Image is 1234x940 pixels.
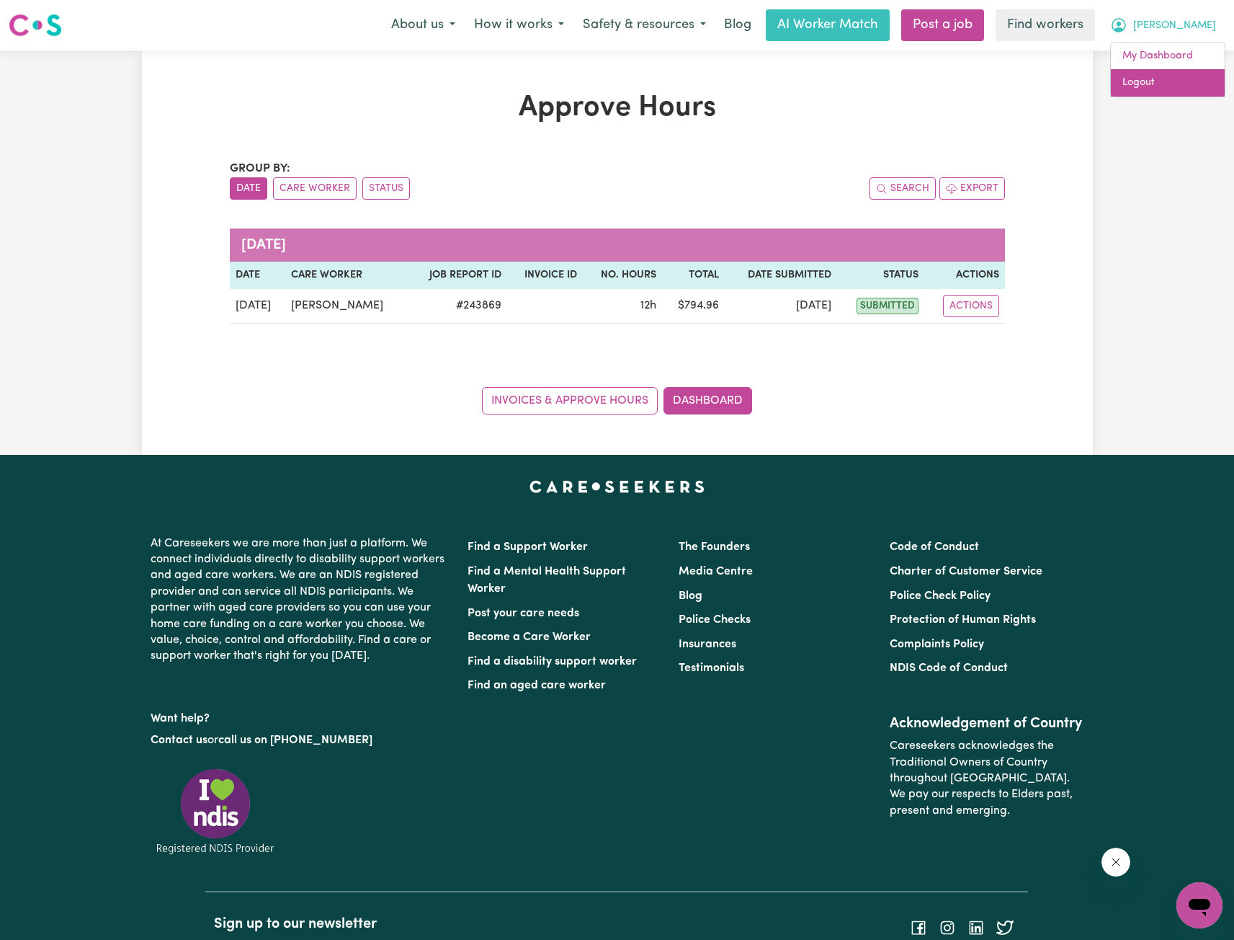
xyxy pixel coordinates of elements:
[901,9,984,41] a: Post a job
[640,300,656,311] span: 12 hours
[468,608,579,619] a: Post your care needs
[910,921,927,933] a: Follow Careseekers on Facebook
[230,289,285,324] td: [DATE]
[573,10,715,40] button: Safety & resources
[869,177,936,200] button: Search
[715,9,760,41] a: Blog
[218,735,372,746] a: call us on [PHONE_NUMBER]
[662,289,725,324] td: $ 794.96
[939,177,1005,200] button: Export
[1176,882,1222,928] iframe: Button to launch messaging window
[230,177,267,200] button: sort invoices by date
[679,662,744,674] a: Testimonials
[924,262,1004,289] th: Actions
[1111,43,1225,70] a: My Dashboard
[230,229,1005,262] caption: [DATE]
[151,766,280,856] img: Registered NDIS provider
[482,387,658,414] a: Invoices & Approve Hours
[230,91,1005,125] h1: Approve Hours
[529,481,705,492] a: Careseekers home page
[285,262,408,289] th: Care worker
[967,921,985,933] a: Follow Careseekers on LinkedIn
[890,614,1036,626] a: Protection of Human Rights
[230,262,285,289] th: Date
[507,262,583,289] th: Invoice ID
[996,9,1095,41] a: Find workers
[890,732,1083,825] p: Careseekers acknowledges the Traditional Owners of Country throughout [GEOGRAPHIC_DATA]. We pay o...
[725,262,837,289] th: Date Submitted
[362,177,410,200] button: sort invoices by paid status
[214,915,608,933] h2: Sign up to our newsletter
[382,10,465,40] button: About us
[151,530,450,670] p: At Careseekers we are more than just a platform. We connect individuals directly to disability su...
[1111,69,1225,97] a: Logout
[679,614,751,626] a: Police Checks
[679,541,750,553] a: The Founders
[996,921,1014,933] a: Follow Careseekers on Twitter
[468,541,588,553] a: Find a Support Worker
[679,639,736,650] a: Insurances
[468,656,637,668] a: Find a disability support worker
[9,12,62,38] img: Careseekers logo
[890,662,1008,674] a: NDIS Code of Conduct
[151,735,207,746] a: Contact us
[663,387,752,414] a: Dashboard
[679,566,753,577] a: Media Centre
[1101,10,1225,40] button: My Account
[1110,42,1225,97] div: My Account
[9,9,62,42] a: Careseekers logo
[837,262,924,289] th: Status
[468,680,606,691] a: Find an aged care worker
[857,298,918,314] span: submitted
[465,10,573,40] button: How it works
[408,262,506,289] th: Job Report ID
[890,715,1083,732] h2: Acknowledgement of Country
[285,289,408,324] td: [PERSON_NAME]
[679,590,702,602] a: Blog
[583,262,662,289] th: No. Hours
[939,921,956,933] a: Follow Careseekers on Instagram
[890,590,991,602] a: Police Check Policy
[151,705,450,727] p: Want help?
[468,566,626,595] a: Find a Mental Health Support Worker
[725,289,837,324] td: [DATE]
[943,295,999,317] button: Actions
[1101,848,1130,877] iframe: Close message
[662,262,725,289] th: Total
[408,289,506,324] td: # 243869
[890,541,979,553] a: Code of Conduct
[890,639,984,650] a: Complaints Policy
[9,10,87,22] span: Need any help?
[468,631,591,643] a: Become a Care Worker
[151,727,450,754] p: or
[1133,18,1216,34] span: [PERSON_NAME]
[890,566,1042,577] a: Charter of Customer Service
[766,9,890,41] a: AI Worker Match
[230,163,290,174] span: Group by:
[273,177,357,200] button: sort invoices by care worker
